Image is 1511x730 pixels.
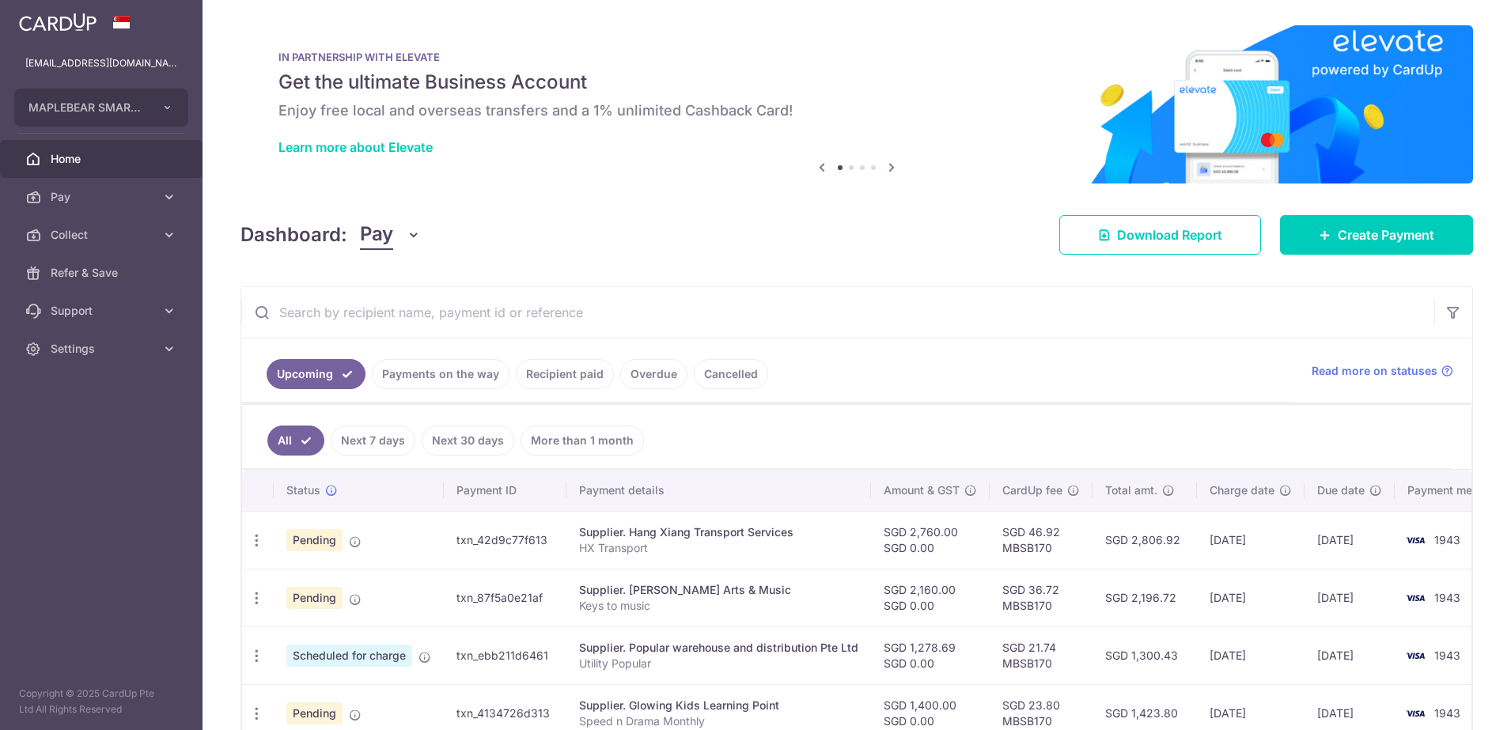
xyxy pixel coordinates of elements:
[51,151,155,167] span: Home
[871,626,990,684] td: SGD 1,278.69 SGD 0.00
[1117,225,1222,244] span: Download Report
[871,569,990,626] td: SGD 2,160.00 SGD 0.00
[241,287,1434,338] input: Search by recipient name, payment id or reference
[1280,215,1473,255] a: Create Payment
[14,89,188,127] button: MAPLEBEAR SMART LEARNERS PTE. LTD.
[1093,569,1197,626] td: SGD 2,196.72
[19,13,97,32] img: CardUp
[1399,588,1431,607] img: Bank Card
[240,25,1473,183] img: Renovation banner
[286,587,343,609] span: Pending
[286,482,320,498] span: Status
[579,640,858,656] div: Supplier. Popular warehouse and distribution Pte Ltd
[566,470,871,511] th: Payment details
[1210,482,1274,498] span: Charge date
[444,470,566,511] th: Payment ID
[1338,225,1434,244] span: Create Payment
[1317,482,1365,498] span: Due date
[579,598,858,614] p: Keys to music
[278,101,1435,120] h6: Enjoy free local and overseas transfers and a 1% unlimited Cashback Card!
[1399,646,1431,665] img: Bank Card
[444,511,566,569] td: txn_42d9c77f613
[1305,626,1395,684] td: [DATE]
[1305,569,1395,626] td: [DATE]
[521,426,644,456] a: More than 1 month
[331,426,415,456] a: Next 7 days
[360,220,393,250] span: Pay
[25,55,177,71] p: [EMAIL_ADDRESS][DOMAIN_NAME]
[1305,511,1395,569] td: [DATE]
[51,189,155,205] span: Pay
[1434,591,1460,604] span: 1943
[1197,569,1305,626] td: [DATE]
[1105,482,1157,498] span: Total amt.
[422,426,514,456] a: Next 30 days
[444,626,566,684] td: txn_ebb211d6461
[579,524,858,540] div: Supplier. Hang Xiang Transport Services
[579,656,858,671] p: Utility Popular
[286,645,412,667] span: Scheduled for charge
[286,529,343,551] span: Pending
[444,569,566,626] td: txn_87f5a0e21af
[51,303,155,319] span: Support
[579,698,858,713] div: Supplier. Glowing Kids Learning Point
[28,100,146,115] span: MAPLEBEAR SMART LEARNERS PTE. LTD.
[286,702,343,724] span: Pending
[871,511,990,569] td: SGD 2,760.00 SGD 0.00
[1399,704,1431,723] img: Bank Card
[1197,511,1305,569] td: [DATE]
[240,221,347,249] h4: Dashboard:
[267,359,365,389] a: Upcoming
[694,359,768,389] a: Cancelled
[884,482,960,498] span: Amount & GST
[1434,706,1460,720] span: 1943
[1002,482,1062,498] span: CardUp fee
[278,139,433,155] a: Learn more about Elevate
[267,426,324,456] a: All
[1434,649,1460,662] span: 1943
[990,569,1093,626] td: SGD 36.72 MBSB170
[1399,531,1431,550] img: Bank Card
[1093,626,1197,684] td: SGD 1,300.43
[579,582,858,598] div: Supplier. [PERSON_NAME] Arts & Music
[360,220,421,250] button: Pay
[516,359,614,389] a: Recipient paid
[990,511,1093,569] td: SGD 46.92 MBSB170
[278,70,1435,95] h5: Get the ultimate Business Account
[1434,533,1460,547] span: 1943
[990,626,1093,684] td: SGD 21.74 MBSB170
[1093,511,1197,569] td: SGD 2,806.92
[1197,626,1305,684] td: [DATE]
[51,341,155,357] span: Settings
[1312,363,1437,379] span: Read more on statuses
[1312,363,1453,379] a: Read more on statuses
[579,713,858,729] p: Speed n Drama Monthly
[51,265,155,281] span: Refer & Save
[579,540,858,556] p: HX Transport
[620,359,687,389] a: Overdue
[278,51,1435,63] p: IN PARTNERSHIP WITH ELEVATE
[372,359,509,389] a: Payments on the way
[51,227,155,243] span: Collect
[1059,215,1261,255] a: Download Report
